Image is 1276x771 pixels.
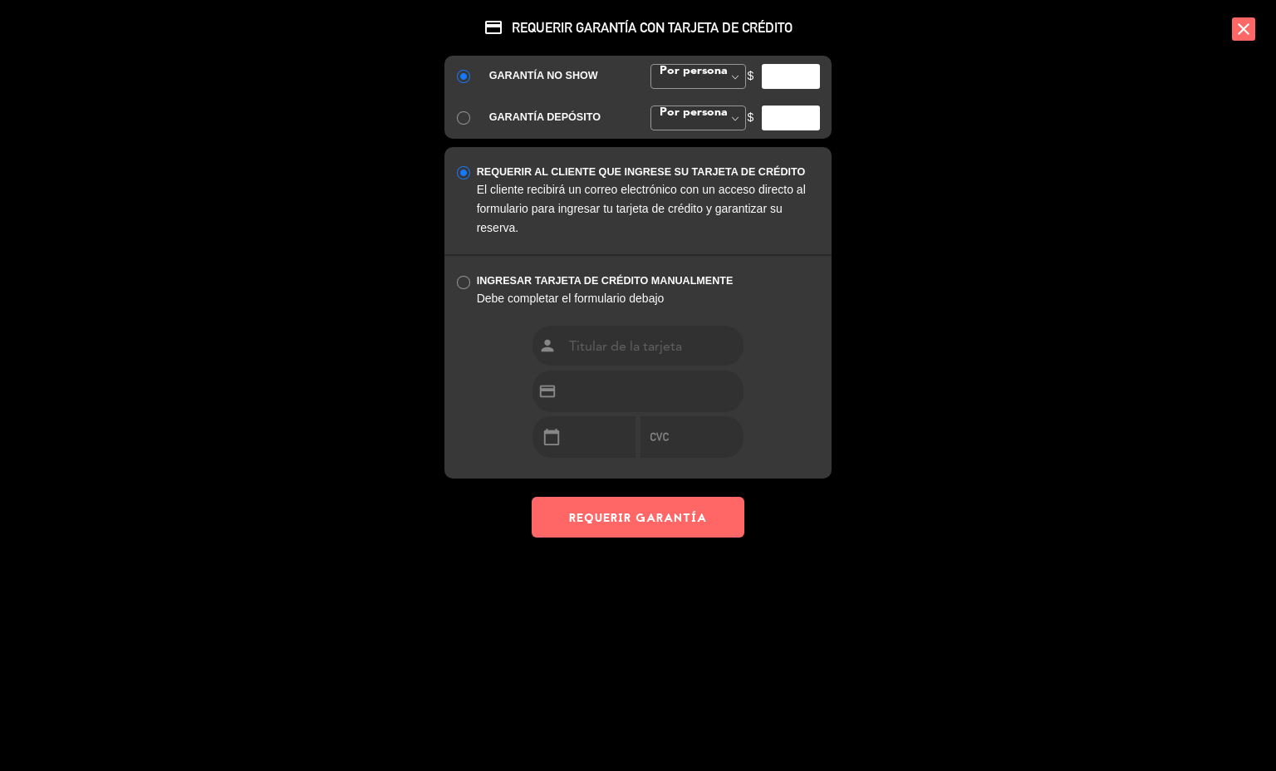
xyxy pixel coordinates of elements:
[655,65,728,76] span: Por persona
[748,108,754,127] span: $
[444,17,832,37] span: REQUERIR GARANTÍA CON TARJETA DE CRÉDITO
[477,180,820,238] div: El cliente recibirá un correo electrónico con un acceso directo al formulario para ingresar tu ta...
[748,66,754,86] span: $
[477,273,820,290] div: INGRESAR TARJETA DE CRÉDITO MANUALMENTE
[477,164,820,181] div: REQUERIR AL CLIENTE QUE INGRESE SU TARJETA DE CRÉDITO
[1232,17,1255,41] i: close
[655,106,728,118] span: Por persona
[489,109,626,126] div: GARANTÍA DEPÓSITO
[489,67,626,85] div: GARANTÍA NO SHOW
[532,497,744,538] button: REQUERIR GARANTÍA
[483,17,503,37] i: credit_card
[477,289,820,308] div: Debe completar el formulario debajo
